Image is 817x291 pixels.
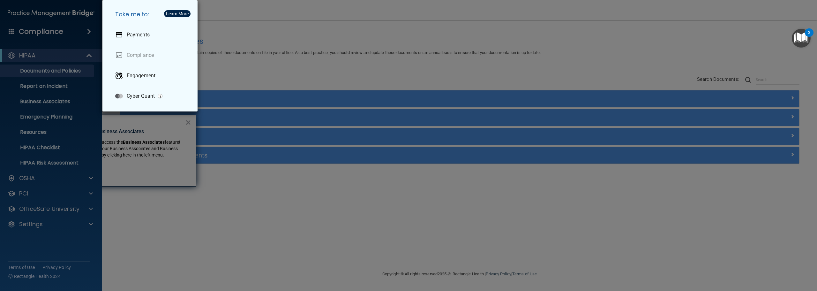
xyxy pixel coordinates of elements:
a: Engagement [110,67,192,85]
div: Learn More [166,11,189,16]
p: Cyber Quant [127,93,155,99]
h5: Take me to: [110,5,192,23]
p: Payments [127,32,150,38]
p: Engagement [127,73,155,79]
a: Cyber Quant [110,87,192,105]
button: Learn More [164,10,191,17]
button: Open Resource Center, 2 new notifications [792,29,811,48]
a: Payments [110,26,192,44]
div: 2 [808,33,810,41]
a: Compliance [110,46,192,64]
